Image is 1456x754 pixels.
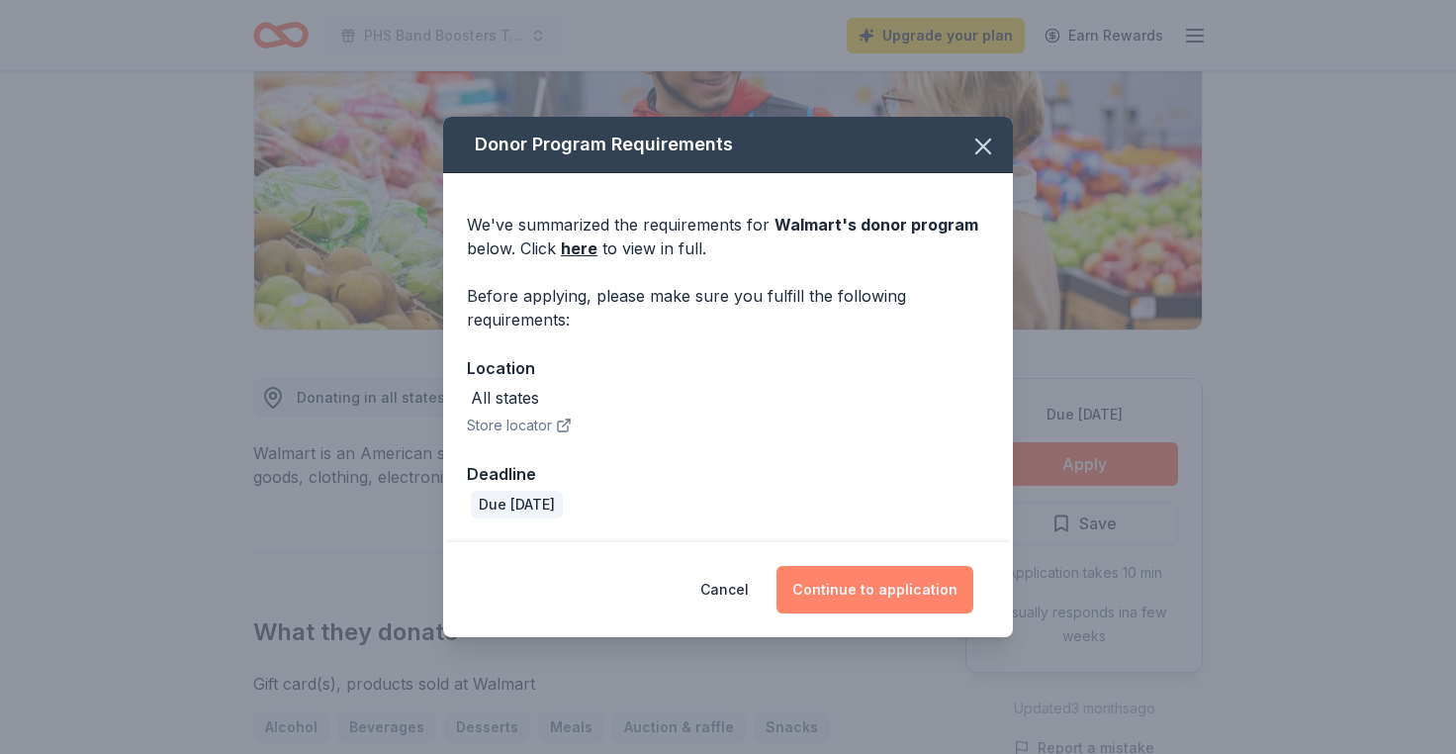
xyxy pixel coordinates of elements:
[471,386,539,410] div: All states
[471,491,563,518] div: Due [DATE]
[467,461,989,487] div: Deadline
[776,566,973,613] button: Continue to application
[467,414,572,437] button: Store locator
[561,236,597,260] a: here
[467,355,989,381] div: Location
[700,566,749,613] button: Cancel
[443,117,1013,173] div: Donor Program Requirements
[467,213,989,260] div: We've summarized the requirements for below. Click to view in full.
[467,284,989,331] div: Before applying, please make sure you fulfill the following requirements:
[774,215,978,235] span: Walmart 's donor program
